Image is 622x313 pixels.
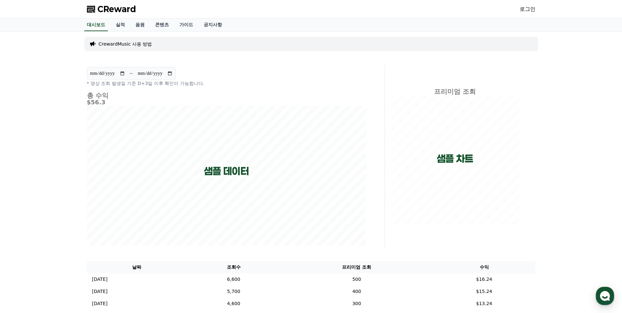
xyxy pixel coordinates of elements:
[87,80,366,87] p: * 영상 조회 발생일 기준 D+3일 이후 확인이 가능합니다.
[92,300,108,307] p: [DATE]
[433,285,535,298] td: $15.24
[92,288,108,295] p: [DATE]
[2,208,43,224] a: 홈
[198,19,227,31] a: 공지사항
[130,19,150,31] a: 음원
[87,92,366,99] h4: 총 수익
[84,19,108,31] a: 대시보드
[97,4,136,14] span: CReward
[43,208,85,224] a: 대화
[87,4,136,14] a: CReward
[433,273,535,285] td: $16.24
[174,19,198,31] a: 가이드
[187,261,280,273] th: 조회수
[280,298,433,310] td: 300
[85,208,126,224] a: 설정
[433,261,535,273] th: 수익
[280,273,433,285] td: 500
[87,261,187,273] th: 날짜
[92,276,108,283] p: [DATE]
[87,99,366,106] h5: $56.3
[110,19,130,31] a: 실적
[187,285,280,298] td: 5,700
[433,298,535,310] td: $13.24
[187,273,280,285] td: 6,600
[150,19,174,31] a: 콘텐츠
[520,5,535,13] a: 로그인
[437,153,473,165] p: 샘플 차트
[187,298,280,310] td: 4,600
[280,261,433,273] th: 프리미엄 조회
[204,165,249,177] p: 샘플 데이터
[99,41,152,47] a: CrewardMusic 사용 방법
[129,70,133,77] p: ~
[21,218,25,223] span: 홈
[101,218,109,223] span: 설정
[60,218,68,223] span: 대화
[280,285,433,298] td: 400
[390,88,520,95] h4: 프리미엄 조회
